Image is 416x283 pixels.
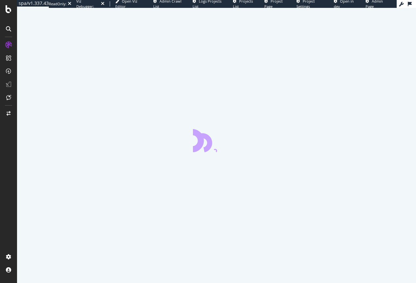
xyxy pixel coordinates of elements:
div: animation [193,129,240,152]
div: ReadOnly: [49,1,66,7]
